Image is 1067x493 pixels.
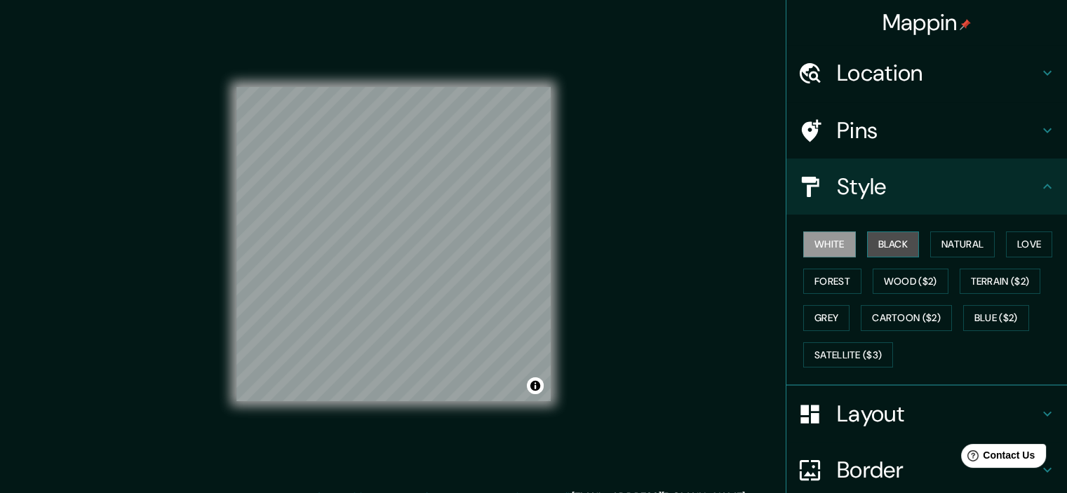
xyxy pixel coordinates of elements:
h4: Layout [837,400,1039,428]
button: Love [1006,231,1052,257]
h4: Location [837,59,1039,87]
button: Wood ($2) [873,269,948,295]
button: White [803,231,856,257]
h4: Pins [837,116,1039,144]
div: Location [786,45,1067,101]
button: Terrain ($2) [960,269,1041,295]
div: Style [786,158,1067,215]
button: Grey [803,305,850,331]
canvas: Map [236,87,551,401]
div: Pins [786,102,1067,158]
button: Blue ($2) [963,305,1029,331]
button: Natural [930,231,995,257]
button: Satellite ($3) [803,342,893,368]
iframe: Help widget launcher [942,438,1052,478]
button: Forest [803,269,861,295]
button: Black [867,231,920,257]
button: Cartoon ($2) [861,305,952,331]
h4: Mappin [883,8,972,36]
div: Layout [786,386,1067,442]
h4: Border [837,456,1039,484]
img: pin-icon.png [960,19,971,30]
h4: Style [837,173,1039,201]
button: Toggle attribution [527,377,544,394]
